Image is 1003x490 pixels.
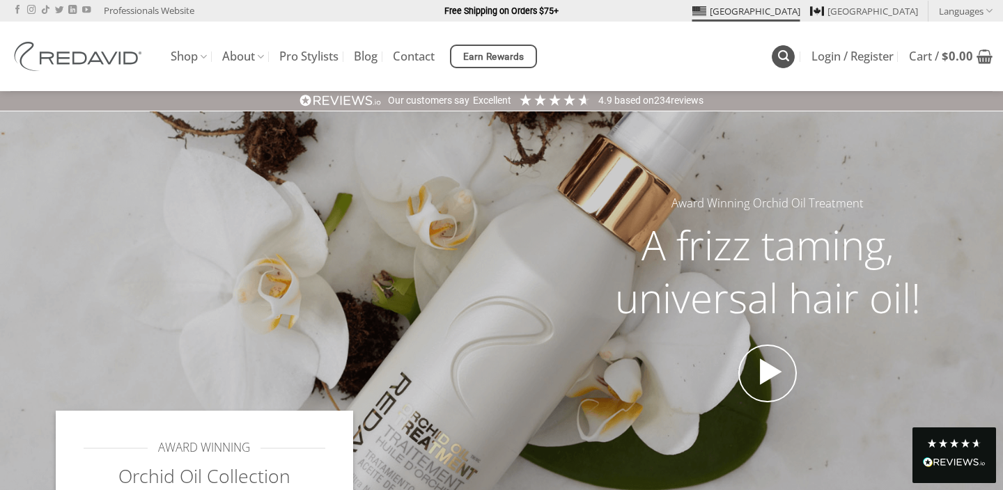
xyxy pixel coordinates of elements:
[393,44,435,69] a: Contact
[463,49,524,65] span: Earn Rewards
[84,464,325,489] h2: Orchid Oil Collection
[912,427,996,483] div: Read All Reviews
[942,48,949,64] span: $
[300,94,382,107] img: REVIEWS.io
[588,194,947,213] h5: Award Winning Orchid Oil Treatment
[10,42,150,71] img: REDAVID Salon Products | United States
[654,95,671,106] span: 234
[588,219,947,324] h2: A frizz taming, universal hair oil!
[598,95,614,106] span: 4.9
[518,93,591,107] div: 4.91 Stars
[909,51,973,62] span: Cart /
[27,6,36,15] a: Follow on Instagram
[923,455,986,473] div: Read All Reviews
[279,44,339,69] a: Pro Stylists
[909,41,993,72] a: View cart
[926,438,982,449] div: 4.8 Stars
[811,44,894,69] a: Login / Register
[13,6,22,15] a: Follow on Facebook
[68,6,77,15] a: Follow on LinkedIn
[939,1,993,21] a: Languages
[738,345,797,403] a: Open video in lightbox
[354,44,378,69] a: Blog
[222,43,264,70] a: About
[614,95,654,106] span: Based on
[772,45,795,68] a: Search
[41,6,49,15] a: Follow on TikTok
[810,1,918,22] a: [GEOGRAPHIC_DATA]
[388,94,469,108] div: Our customers say
[671,95,703,106] span: reviews
[444,6,559,16] strong: Free Shipping on Orders $75+
[923,457,986,467] img: REVIEWS.io
[811,51,894,62] span: Login / Register
[450,45,537,68] a: Earn Rewards
[171,43,207,70] a: Shop
[692,1,800,22] a: [GEOGRAPHIC_DATA]
[942,48,973,64] bdi: 0.00
[82,6,91,15] a: Follow on YouTube
[473,94,511,108] div: Excellent
[55,6,63,15] a: Follow on Twitter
